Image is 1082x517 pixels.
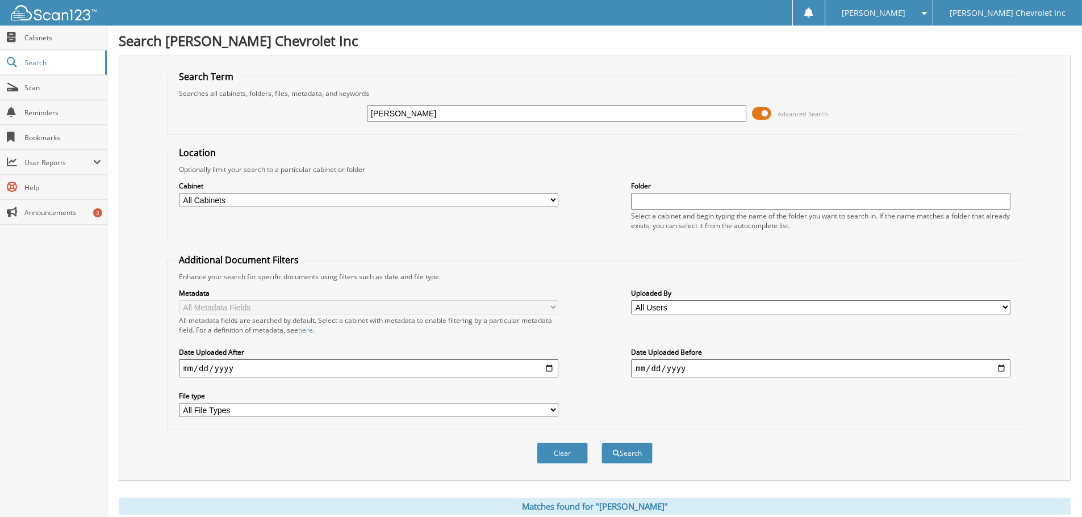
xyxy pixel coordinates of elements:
div: Optionally limit your search to a particular cabinet or folder [173,165,1016,174]
img: scan123-logo-white.svg [11,5,97,20]
h1: Search [PERSON_NAME] Chevrolet Inc [119,31,1071,50]
span: Cabinets [24,33,101,43]
legend: Location [173,146,222,159]
span: Search [24,58,99,68]
legend: Search Term [173,70,239,83]
label: Date Uploaded After [179,347,558,357]
label: Folder [631,181,1010,191]
label: Cabinet [179,181,558,191]
span: User Reports [24,158,93,167]
div: Select a cabinet and begin typing the name of the folder you want to search in. If the name match... [631,211,1010,230]
span: Reminders [24,108,101,117]
label: Metadata [179,288,558,298]
label: Uploaded By [631,288,1010,298]
div: Matches found for "[PERSON_NAME]" [119,498,1071,515]
span: Bookmarks [24,133,101,142]
legend: Additional Document Filters [173,254,304,266]
a: here [298,325,313,335]
div: 3 [93,208,102,217]
div: All metadata fields are searched by default. Select a cabinet with metadata to enable filtering b... [179,316,558,335]
div: Enhance your search for specific documents using filters such as date and file type. [173,272,1016,281]
span: Announcements [24,208,101,217]
label: Date Uploaded Before [631,347,1010,357]
input: start [179,359,558,377]
button: Search [601,443,653,464]
span: Help [24,183,101,192]
span: Scan [24,83,101,93]
input: end [631,359,1010,377]
span: [PERSON_NAME] [842,10,905,16]
span: Advanced Search [778,110,828,118]
button: Clear [537,443,588,464]
label: File type [179,391,558,401]
div: Searches all cabinets, folders, files, metadata, and keywords [173,89,1016,98]
span: [PERSON_NAME] Chevrolet Inc [950,10,1066,16]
